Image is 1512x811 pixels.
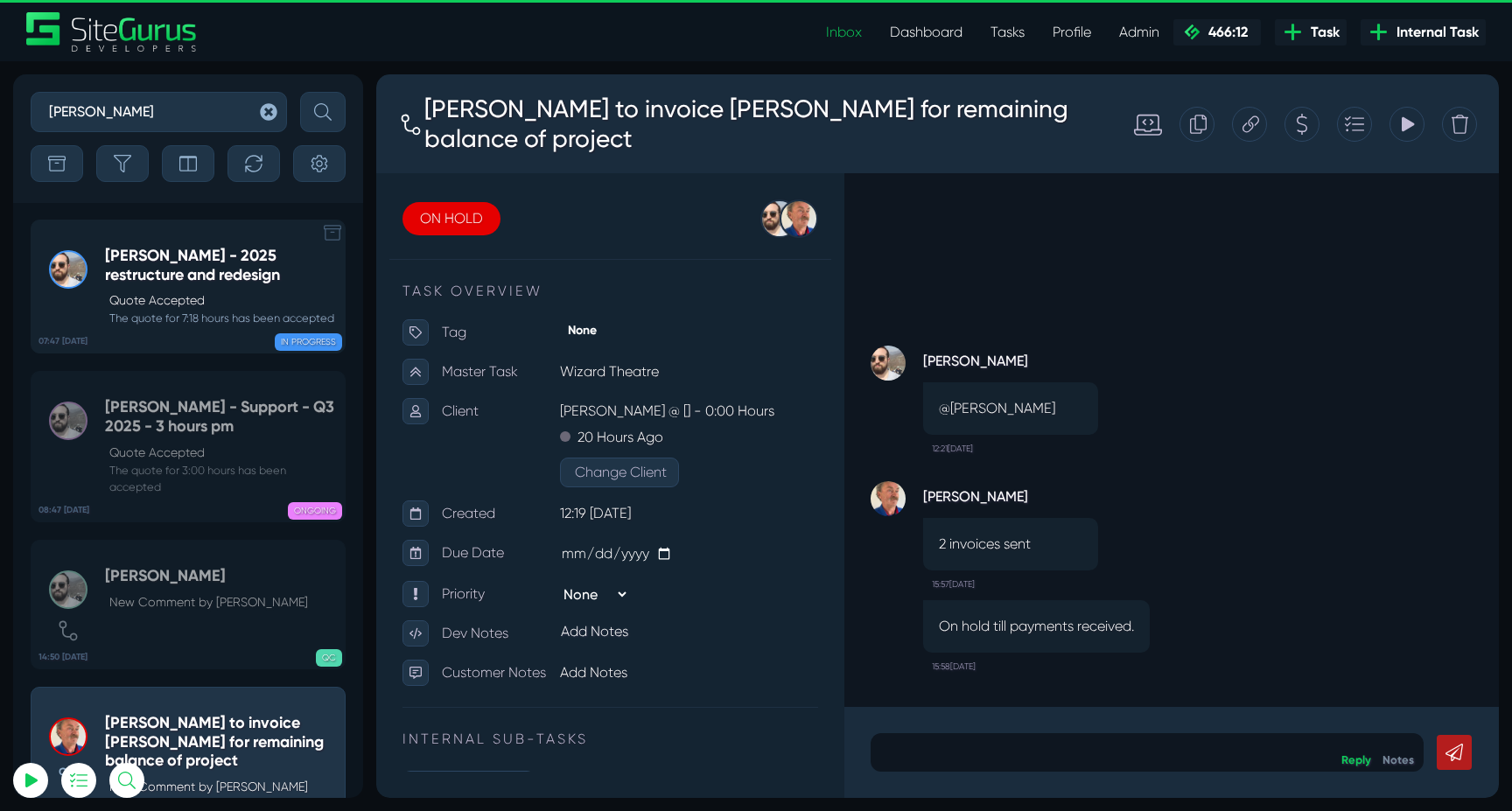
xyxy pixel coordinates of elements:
[57,309,249,346] button: Log In
[105,714,336,771] h5: [PERSON_NAME] to invoice [PERSON_NAME] for remaining balance of project
[26,12,198,52] a: SiteGurus
[556,496,598,524] small: 15:57[DATE]
[1066,32,1101,67] div: Delete Task
[1201,24,1248,40] span: 466:12
[109,593,308,612] p: New Comment by [PERSON_NAME]
[876,15,976,50] a: Dashboard
[1013,32,1048,67] div: View Tracking Items
[1275,19,1347,45] a: Task
[275,333,342,351] span: IN PROGRESS
[547,407,722,433] strong: [PERSON_NAME]
[66,426,184,452] p: Created
[1006,679,1038,692] a: Notes
[109,778,336,796] p: New Comment by [PERSON_NAME]
[31,371,346,522] a: 08:47 [DATE] [PERSON_NAME] - Support - Q3 2025 - 3 hours pmQuote Accepted The quote for 3:00 hour...
[184,324,442,350] p: [PERSON_NAME] @ [] - 0:00 Hours
[812,15,876,50] a: Inbox
[908,32,943,67] div: Create a Quote
[1389,22,1479,43] span: Internal Task
[26,696,158,731] button: +Add subtask
[105,310,336,326] small: The quote for 7:18 hours has been accepted
[1105,15,1173,50] a: Admin
[184,284,442,311] p: Wizard Theatre
[47,12,714,87] h3: [PERSON_NAME] to invoice [PERSON_NAME] for remaining balance of project
[547,271,722,297] strong: [PERSON_NAME]
[1304,22,1340,43] span: Task
[1039,15,1105,50] a: Profile
[26,654,442,675] p: INTERNAL SUB-TASKS
[31,540,346,669] a: 14:50 [DATE] [PERSON_NAME]New Comment by [PERSON_NAME] QC
[105,398,336,436] h5: [PERSON_NAME] - Support - Q3 2025 - 3 hours pm
[184,426,442,452] p: 12:19 [DATE]
[316,649,342,667] span: QC
[105,462,336,495] small: The quote for 3:00 hours has been accepted
[856,32,891,67] div: Copy this Task URL
[1361,19,1486,45] a: Internal Task
[66,465,184,492] p: Due Date
[57,206,249,244] input: Email
[26,128,124,161] a: ON HOLD
[105,567,308,586] h5: [PERSON_NAME]
[556,578,599,606] small: 15:58[DATE]
[288,502,342,520] span: ONGOING
[109,444,336,462] p: Quote Accepted
[563,459,706,480] p: 2 invoices sent
[31,92,287,132] input: Search Inbox...
[66,546,184,572] p: Dev Notes
[965,679,995,692] a: Reply
[184,247,228,265] span: None
[66,284,184,311] p: Master Task
[961,32,996,67] div: Add to Task Drawer
[179,542,446,573] div: Add Notes
[976,15,1039,50] a: Tasks
[563,542,758,563] p: On hold till payments received.
[740,36,786,64] div: Standard
[66,585,184,612] p: Customer Notes
[66,507,184,533] p: Priority
[184,383,303,413] button: Change Client
[31,220,346,353] a: 07:47 [DATE] [PERSON_NAME] - 2025 restructure and redesignQuote Accepted The quote for 7:18 hours...
[109,291,336,310] p: Quote Accepted
[105,247,336,284] h5: [PERSON_NAME] - 2025 restructure and redesign
[38,335,87,348] b: 07:47 [DATE]
[26,12,198,52] img: Sitegurus Logo
[66,245,184,271] p: Tag
[556,360,597,388] small: 12:21[DATE]
[38,651,87,664] b: 14:50 [DATE]
[26,206,442,227] p: TASK OVERVIEW
[803,32,838,67] div: Duplicate this Task
[66,324,184,350] p: Client
[38,504,89,517] b: 08:47 [DATE]
[563,324,706,345] p: @[PERSON_NAME]
[184,585,442,612] p: Add Notes
[201,350,287,376] p: 20 Hours Ago
[1173,19,1261,45] a: 466:12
